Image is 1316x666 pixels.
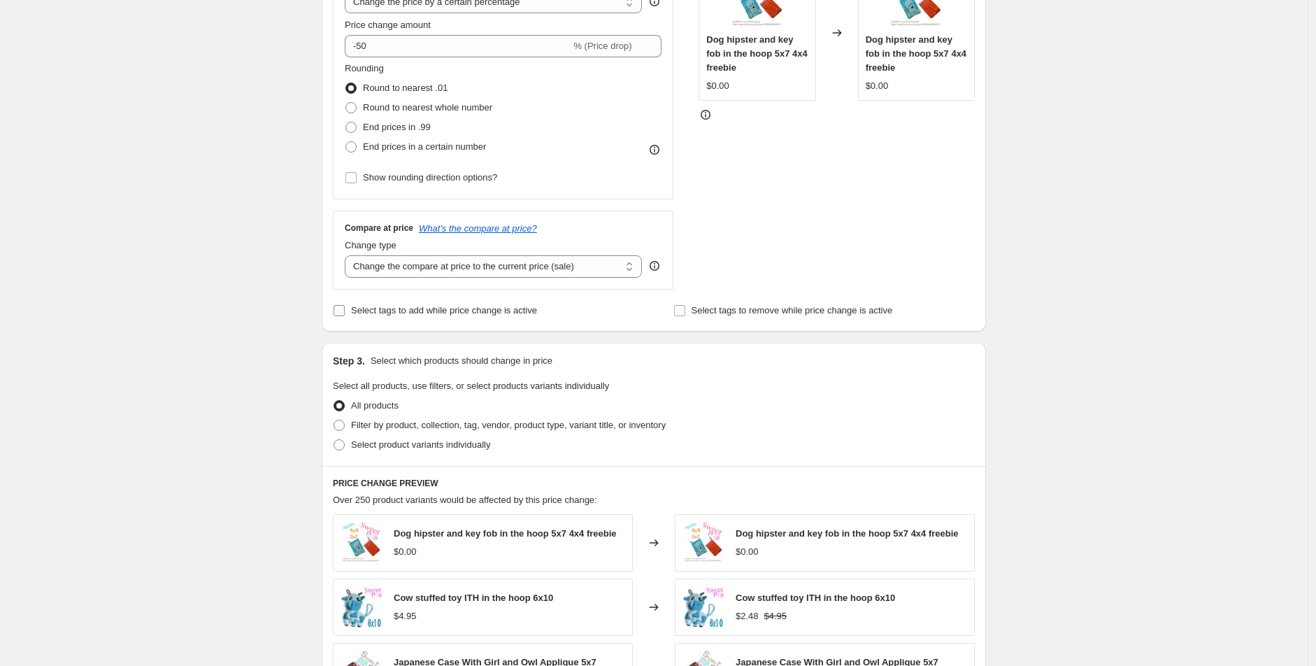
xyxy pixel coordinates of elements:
[573,41,631,51] span: % (Price drop)
[363,172,497,183] span: Show rounding direction options?
[333,381,609,391] span: Select all products, use filters, or select products variants individually
[345,222,413,234] h3: Compare at price
[341,522,382,564] img: Dog_hipster_and_key_fob_5x7_4x4_freebie_in_the_hoop_80x.jpg
[866,34,966,73] span: Dog hipster and key fob in the hoop 5x7 4x4 freebie
[351,400,399,411] span: All products
[345,20,431,30] span: Price change amount
[363,83,448,93] span: Round to nearest .01
[706,34,807,73] span: Dog hipster and key fob in the hoop 5x7 4x4 freebie
[345,63,384,73] span: Rounding
[345,240,396,250] span: Change type
[341,586,382,628] img: Cow_ith_in_the_hoop_stuffed_toy_machine_embroidery_design_80x.jpg
[394,545,417,559] div: $0.00
[682,586,724,628] img: Cow_ith_in_the_hoop_stuffed_toy_machine_embroidery_design_80x.jpg
[333,354,365,368] h2: Step 3.
[345,35,571,57] input: -15
[648,259,661,273] div: help
[371,354,552,368] p: Select which products should change in price
[394,593,553,603] span: Cow stuffed toy ITH in the hoop 6x10
[736,528,959,539] span: Dog hipster and key fob in the hoop 5x7 4x4 freebie
[736,545,759,559] div: $0.00
[351,439,490,450] span: Select product variants individually
[363,122,431,132] span: End prices in .99
[351,305,537,316] span: Select tags to add while price change is active
[394,609,417,623] div: $4.95
[736,593,895,603] span: Cow stuffed toy ITH in the hoop 6x10
[333,495,597,505] span: Over 250 product variants would be affected by this price change:
[419,223,537,234] button: What's the compare at price?
[866,79,889,93] div: $0.00
[706,79,729,93] div: $0.00
[351,420,666,430] span: Filter by product, collection, tag, vendor, product type, variant title, or inventory
[736,609,759,623] div: $2.48
[394,528,617,539] span: Dog hipster and key fob in the hoop 5x7 4x4 freebie
[363,102,492,113] span: Round to nearest whole number
[333,478,975,489] h6: PRICE CHANGE PREVIEW
[692,305,893,316] span: Select tags to remove while price change is active
[764,609,787,623] strike: $4.95
[363,141,486,152] span: End prices in a certain number
[682,522,724,564] img: Dog_hipster_and_key_fob_5x7_4x4_freebie_in_the_hoop_80x.jpg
